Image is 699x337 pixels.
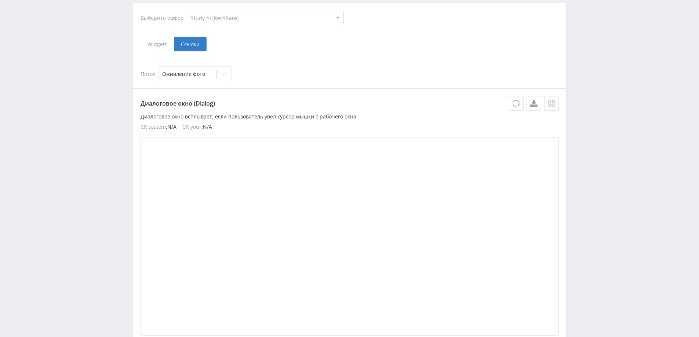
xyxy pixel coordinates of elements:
p: Диалоговое окно (Dialog) [141,96,559,111]
span: CR system [141,124,166,130]
a: Скачать [527,96,541,111]
p: Диалоговое окно всплывает, если пользователь увел курсор мышки с рабочего окна. [141,114,559,120]
span: Widgets [141,37,174,51]
button: Обновить [509,96,524,111]
span: Ссылки [174,37,207,51]
li: : N/A [141,124,176,130]
span: CR your [182,124,201,130]
div: Выберите оффер [141,15,187,21]
div: Поток [141,66,559,81]
li: : N/A [182,124,212,130]
button: Настройки [544,96,559,111]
